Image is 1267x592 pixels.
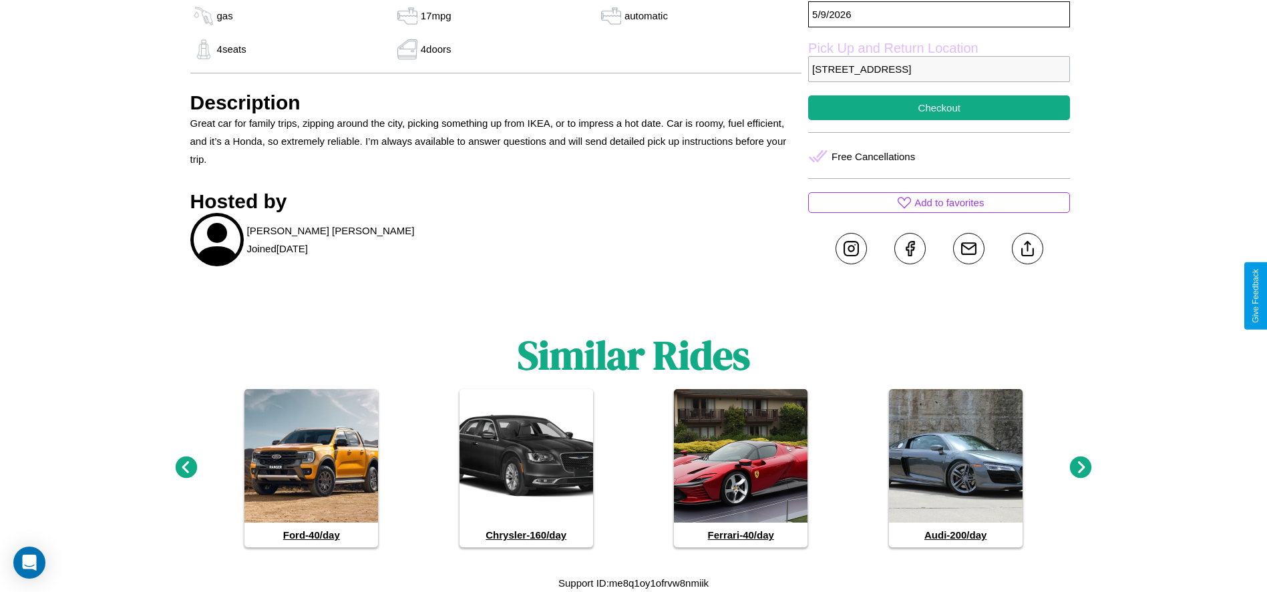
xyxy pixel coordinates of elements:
h3: Description [190,91,802,114]
img: gas [394,6,421,26]
a: Ferrari-40/day [674,389,807,547]
img: gas [394,39,421,59]
p: 4 doors [421,40,451,58]
a: Audi-200/day [889,389,1023,547]
p: Add to favorites [914,194,984,212]
p: 17 mpg [421,7,451,25]
p: automatic [624,7,668,25]
h4: Ford - 40 /day [244,523,378,547]
p: gas [217,7,233,25]
img: gas [190,6,217,26]
p: Support ID: me8q1oy1ofrvw8nmiik [558,574,709,592]
p: Free Cancellations [832,147,915,166]
div: Open Intercom Messenger [13,547,45,579]
button: Add to favorites [808,192,1070,213]
h4: Ferrari - 40 /day [674,523,807,547]
h4: Chrysler - 160 /day [460,523,593,547]
p: Joined [DATE] [247,240,308,258]
h4: Audi - 200 /day [889,523,1023,547]
div: Give Feedback [1251,269,1260,323]
p: 4 seats [217,40,246,58]
p: Great car for family trips, zipping around the city, picking something up from IKEA, or to impres... [190,114,802,168]
h1: Similar Rides [518,328,750,382]
label: Pick Up and Return Location [808,41,1070,56]
img: gas [598,6,624,26]
a: Chrysler-160/day [460,389,593,547]
button: Checkout [808,95,1070,120]
p: 5 / 9 / 2026 [808,1,1070,27]
p: [PERSON_NAME] [PERSON_NAME] [247,222,415,240]
a: Ford-40/day [244,389,378,547]
img: gas [190,39,217,59]
h3: Hosted by [190,190,802,213]
p: [STREET_ADDRESS] [808,56,1070,82]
